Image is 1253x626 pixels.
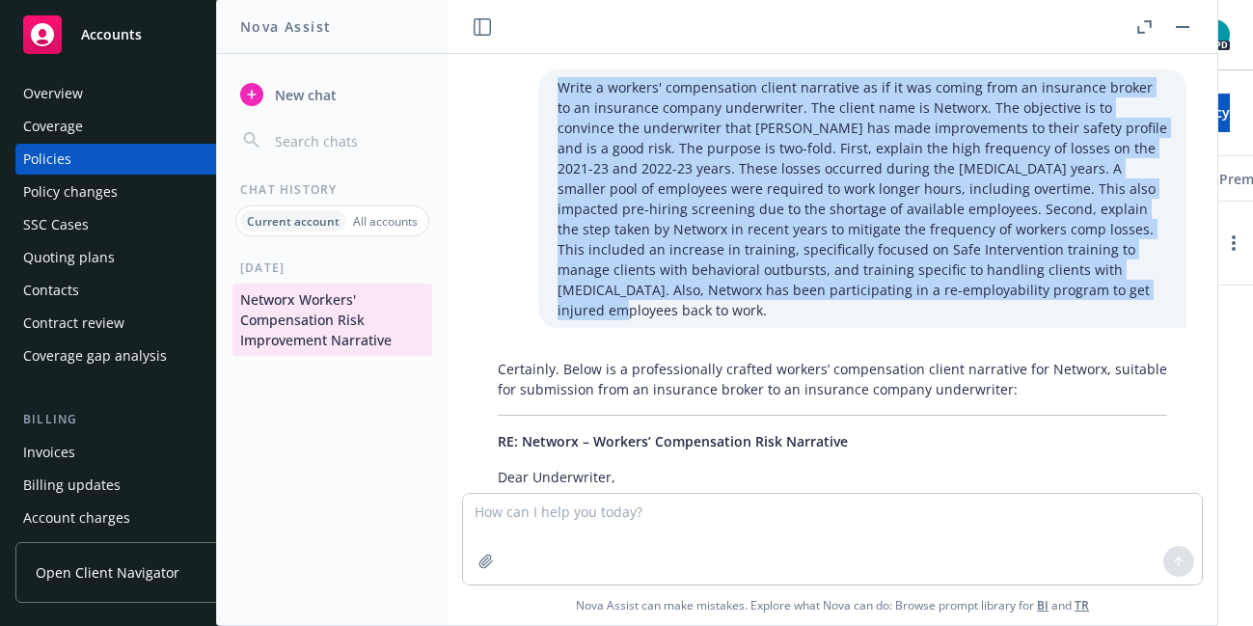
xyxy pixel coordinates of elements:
span: New chat [271,85,337,105]
button: New chat [232,77,432,112]
p: All accounts [353,213,418,230]
p: Dear Underwriter, [498,467,1167,487]
span: RE: Networx – Workers’ Compensation Risk Narrative [498,432,848,450]
a: more [1222,231,1245,255]
div: Policy changes [23,177,118,207]
a: Account charges [15,503,255,533]
span: Nova Assist can make mistakes. Explore what Nova can do: Browse prompt library for and [455,585,1210,625]
a: Coverage [15,111,255,142]
a: TR [1075,597,1089,613]
a: Contract review [15,308,255,339]
h1: Nova Assist [240,16,331,37]
a: Coverage gap analysis [15,340,255,371]
a: Billing updates [15,470,255,501]
a: BI [1037,597,1049,613]
a: Quoting plans [15,242,255,273]
div: Billing updates [23,470,121,501]
p: Current account [247,213,340,230]
span: Open Client Navigator [36,562,179,583]
p: Write a workers' compensation client narrative as if it was coming from an insurance broker to an... [558,77,1167,320]
p: Certainly. Below is a professionally crafted workers’ compensation client narrative for Networx, ... [498,359,1167,399]
div: Chat History [217,181,448,198]
span: Accounts [81,27,142,42]
a: Invoices [15,437,255,468]
a: Contacts [15,275,255,306]
div: Coverage [23,111,83,142]
div: Quoting plans [23,242,115,273]
div: Contract review [23,308,124,339]
div: Policies [23,144,71,175]
a: Policies [15,144,255,175]
a: SSC Cases [15,209,255,240]
button: Networx Workers' Compensation Risk Improvement Narrative [232,284,432,356]
div: [DATE] [217,259,448,276]
a: Overview [15,78,255,109]
div: SSC Cases [23,209,89,240]
div: Invoices [23,437,75,468]
div: Coverage gap analysis [23,340,167,371]
div: Overview [23,78,83,109]
div: Billing [15,410,255,429]
a: Accounts [15,8,255,62]
div: Contacts [23,275,79,306]
div: Account charges [23,503,130,533]
input: Search chats [271,127,424,154]
a: Policy changes [15,177,255,207]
